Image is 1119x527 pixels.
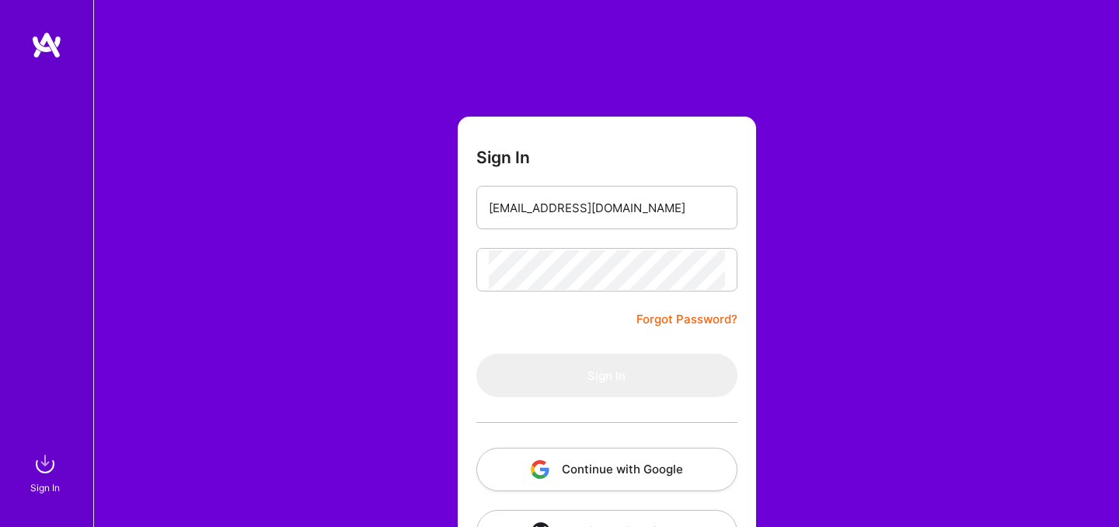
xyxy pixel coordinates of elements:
img: logo [31,31,62,59]
h3: Sign In [476,148,530,167]
div: Sign In [30,480,60,496]
a: Forgot Password? [636,310,737,329]
input: Email... [489,188,725,228]
a: sign inSign In [33,448,61,496]
img: sign in [30,448,61,480]
img: icon [531,460,549,479]
button: Sign In [476,354,737,397]
button: Continue with Google [476,448,737,491]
